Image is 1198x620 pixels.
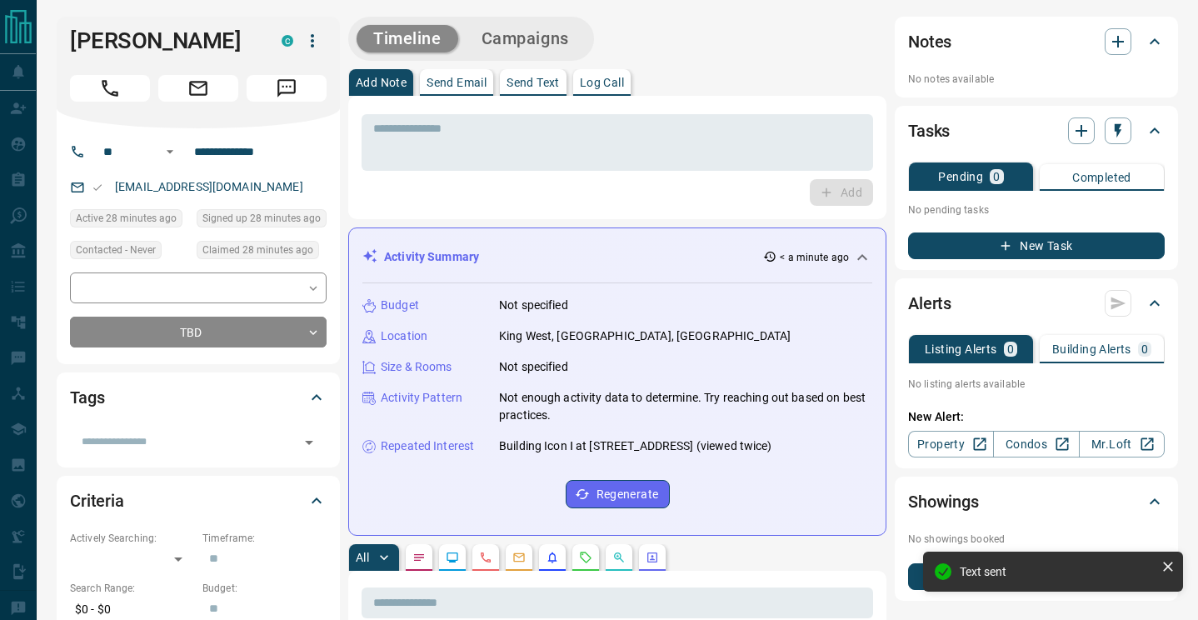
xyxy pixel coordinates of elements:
span: Email [158,75,238,102]
p: Not specified [499,297,568,314]
p: Repeated Interest [381,437,474,455]
button: Campaigns [465,25,586,52]
div: Tags [70,377,327,417]
p: No showings booked [908,532,1165,547]
button: Open [160,142,180,162]
p: Completed [1072,172,1131,183]
p: Building Icon Ⅰ at [STREET_ADDRESS] (viewed twice) [499,437,772,455]
div: Wed Oct 15 2025 [197,241,327,264]
p: New Alert: [908,408,1165,426]
h2: Showings [908,488,979,515]
button: Regenerate [566,480,670,508]
span: Message [247,75,327,102]
span: Signed up 28 minutes ago [202,210,321,227]
a: Mr.Loft [1079,431,1165,457]
span: Active 28 minutes ago [76,210,177,227]
button: New Showing [908,563,1165,590]
p: Log Call [580,77,624,88]
span: Contacted - Never [76,242,156,258]
p: Search Range: [70,581,194,596]
p: No notes available [908,72,1165,87]
button: Open [297,431,321,454]
span: Call [70,75,150,102]
p: Size & Rooms [381,358,452,376]
div: Showings [908,482,1165,522]
h2: Tags [70,384,104,411]
p: Activity Pattern [381,389,462,407]
p: Not enough activity data to determine. Try reaching out based on best practices. [499,389,872,424]
p: King West, [GEOGRAPHIC_DATA], [GEOGRAPHIC_DATA] [499,327,791,345]
p: Budget [381,297,419,314]
div: Criteria [70,481,327,521]
svg: Listing Alerts [546,551,559,564]
p: Timeframe: [202,531,327,546]
div: Wed Oct 15 2025 [197,209,327,232]
h2: Tasks [908,117,950,144]
p: Listing Alerts [925,343,997,355]
div: TBD [70,317,327,347]
p: Send Email [427,77,487,88]
svg: Opportunities [612,551,626,564]
h1: [PERSON_NAME] [70,27,257,54]
svg: Email Valid [92,182,103,193]
h2: Notes [908,28,951,55]
a: Property [908,431,994,457]
p: Not specified [499,358,568,376]
p: Pending [938,171,983,182]
svg: Emails [512,551,526,564]
div: Wed Oct 15 2025 [70,209,188,232]
button: Timeline [357,25,458,52]
p: Send Text [507,77,560,88]
h2: Alerts [908,290,951,317]
div: Text sent [960,565,1155,578]
div: Notes [908,22,1165,62]
p: Budget: [202,581,327,596]
p: No pending tasks [908,197,1165,222]
svg: Lead Browsing Activity [446,551,459,564]
svg: Calls [479,551,492,564]
h2: Criteria [70,487,124,514]
button: New Task [908,232,1165,259]
a: [EMAIL_ADDRESS][DOMAIN_NAME] [115,180,303,193]
div: Alerts [908,283,1165,323]
p: Activity Summary [384,248,479,266]
p: No listing alerts available [908,377,1165,392]
p: Actively Searching: [70,531,194,546]
svg: Notes [412,551,426,564]
div: Activity Summary< a minute ago [362,242,872,272]
p: 0 [1141,343,1148,355]
div: Tasks [908,111,1165,151]
a: Condos [993,431,1079,457]
p: Add Note [356,77,407,88]
svg: Agent Actions [646,551,659,564]
svg: Requests [579,551,592,564]
p: 0 [993,171,1000,182]
p: Building Alerts [1052,343,1131,355]
p: < a minute ago [780,250,849,265]
div: condos.ca [282,35,293,47]
p: All [356,552,369,563]
p: 0 [1007,343,1014,355]
p: Location [381,327,427,345]
span: Claimed 28 minutes ago [202,242,313,258]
